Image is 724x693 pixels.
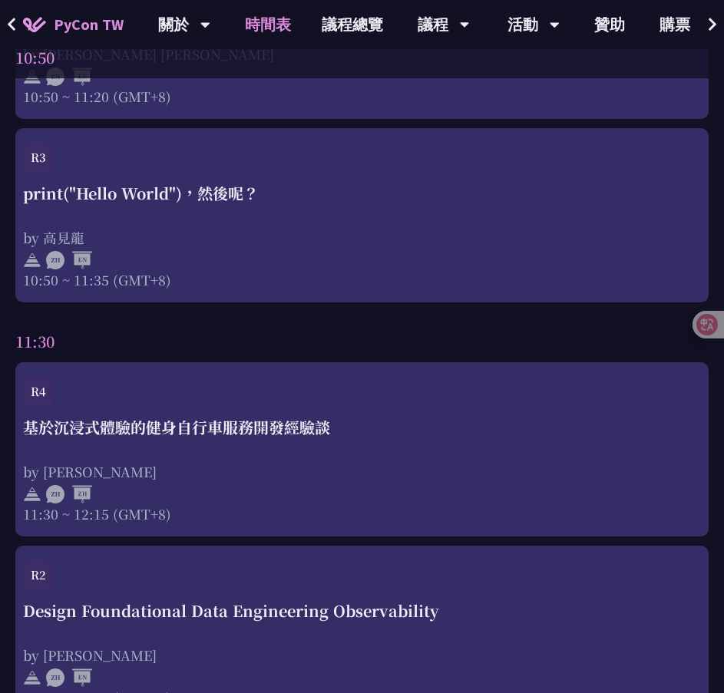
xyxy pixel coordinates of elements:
img: svg+xml;base64,PHN2ZyB4bWxucz0iaHR0cDovL3d3dy53My5vcmcvMjAwMC9zdmciIHdpZHRoPSIyNCIgaGVpZ2h0PSIyNC... [23,251,41,269]
div: print("Hello World")，然後呢？ [23,182,701,205]
div: by [PERSON_NAME] [23,645,701,665]
a: R3 print("Hello World")，然後呢？ by 高見龍 10:50 ~ 11:35 (GMT+8) [23,142,701,289]
div: 基於沉浸式體驗的健身自行車服務開發經驗談 [23,416,701,439]
img: Home icon of PyCon TW 2025 [23,17,46,32]
div: R4 [23,376,54,407]
div: 10:50 ~ 11:20 (GMT+8) [23,87,701,106]
img: ZHEN.371966e.svg [46,251,92,269]
img: ZHZH.38617ef.svg [46,485,92,503]
img: svg+xml;base64,PHN2ZyB4bWxucz0iaHR0cDovL3d3dy53My5vcmcvMjAwMC9zdmciIHdpZHRoPSIyNCIgaGVpZ2h0PSIyNC... [23,485,41,503]
div: by [PERSON_NAME] [23,462,701,481]
div: R2 [23,559,54,590]
div: 11:30 ~ 12:15 (GMT+8) [23,504,701,523]
div: by 高見龍 [23,228,701,247]
img: svg+xml;base64,PHN2ZyB4bWxucz0iaHR0cDovL3d3dy53My5vcmcvMjAwMC9zdmciIHdpZHRoPSIyNCIgaGVpZ2h0PSIyNC... [23,668,41,687]
img: ZHEN.371966e.svg [46,668,92,687]
div: 10:50 [15,37,709,78]
div: 11:30 [15,321,709,362]
div: Design Foundational Data Engineering Observability [23,599,701,622]
div: 10:50 ~ 11:35 (GMT+8) [23,270,701,289]
span: PyCon TW [54,13,124,36]
a: PyCon TW [8,5,139,44]
div: R3 [23,142,54,173]
a: R4 基於沉浸式體驗的健身自行車服務開發經驗談 by [PERSON_NAME] 11:30 ~ 12:15 (GMT+8) [23,376,701,523]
